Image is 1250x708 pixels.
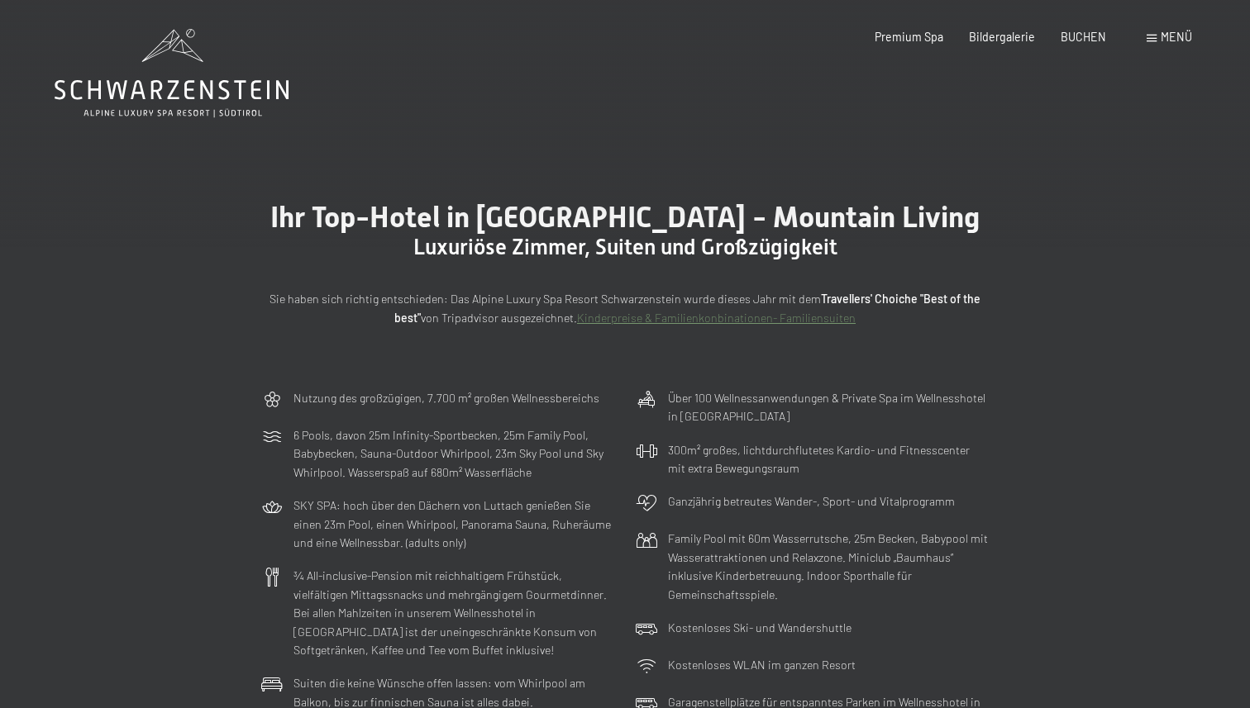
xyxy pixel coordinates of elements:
[668,656,856,675] p: Kostenloses WLAN im ganzen Resort
[875,30,943,44] a: Premium Spa
[261,290,989,327] p: Sie haben sich richtig entschieden: Das Alpine Luxury Spa Resort Schwarzenstein wurde dieses Jahr...
[668,492,955,511] p: Ganzjährig betreutes Wander-, Sport- und Vitalprogramm
[969,30,1035,44] a: Bildergalerie
[668,619,852,638] p: Kostenloses Ski- und Wandershuttle
[270,200,980,234] span: Ihr Top-Hotel in [GEOGRAPHIC_DATA] - Mountain Living
[577,311,856,325] a: Kinderpreise & Familienkonbinationen- Familiensuiten
[293,497,614,553] p: SKY SPA: hoch über den Dächern von Luttach genießen Sie einen 23m Pool, einen Whirlpool, Panorama...
[394,292,980,325] strong: Travellers' Choiche "Best of the best"
[293,389,599,408] p: Nutzung des großzügigen, 7.700 m² großen Wellnessbereichs
[668,441,989,478] p: 300m² großes, lichtdurchflutetes Kardio- und Fitnesscenter mit extra Bewegungsraum
[668,530,989,604] p: Family Pool mit 60m Wasserrutsche, 25m Becken, Babypool mit Wasserattraktionen und Relaxzone. Min...
[293,426,614,482] p: 6 Pools, davon 25m Infinity-Sportbecken, 25m Family Pool, Babybecken, Sauna-Outdoor Whirlpool, 23...
[1061,30,1106,44] a: BUCHEN
[668,389,989,426] p: Über 100 Wellnessanwendungen & Private Spa im Wellnesshotel in [GEOGRAPHIC_DATA]
[1161,30,1192,44] span: Menü
[293,567,614,660] p: ¾ All-inclusive-Pension mit reichhaltigem Frühstück, vielfältigen Mittagssnacks und mehrgängigem ...
[413,235,837,259] span: Luxuriöse Zimmer, Suiten und Großzügigkeit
